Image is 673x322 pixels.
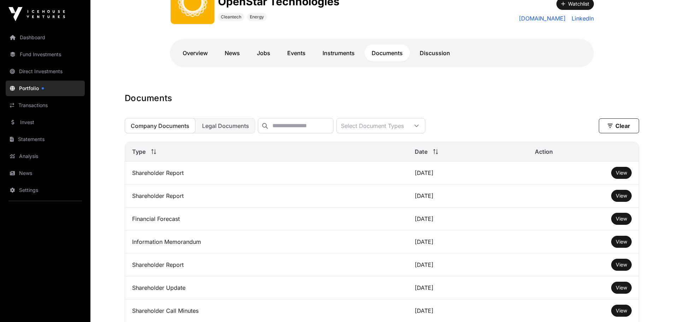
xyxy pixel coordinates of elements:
[519,14,566,23] a: [DOMAIN_NAME]
[569,14,594,23] a: LinkedIn
[218,45,247,62] a: News
[616,193,627,199] span: View
[408,276,527,299] td: [DATE]
[6,64,85,79] a: Direct Investments
[611,190,632,202] button: View
[125,118,195,133] button: Company Documents
[616,169,627,176] a: View
[638,288,673,322] iframe: Chat Widget
[415,147,427,156] span: Date
[337,118,408,133] div: Select Document Types
[535,147,553,156] span: Action
[125,185,408,207] td: Shareholder Report
[408,185,527,207] td: [DATE]
[125,162,408,185] td: Shareholder Report
[616,261,627,268] a: View
[6,148,85,164] a: Analysis
[132,147,146,156] span: Type
[176,45,215,62] a: Overview
[408,207,527,230] td: [DATE]
[408,162,527,185] td: [DATE]
[6,165,85,181] a: News
[221,14,241,20] span: Cleantech
[250,14,264,20] span: Energy
[6,182,85,198] a: Settings
[8,7,65,21] img: Icehouse Ventures Logo
[611,236,632,248] button: View
[176,45,588,62] nav: Tabs
[280,45,313,62] a: Events
[6,47,85,62] a: Fund Investments
[315,45,362,62] a: Instruments
[616,239,627,245] span: View
[599,118,639,133] button: Clear
[413,45,457,62] a: Discussion
[611,167,632,179] button: View
[616,285,627,291] span: View
[125,207,408,230] td: Financial Forecast
[408,230,527,253] td: [DATE]
[365,45,410,62] a: Documents
[131,122,189,129] span: Company Documents
[408,253,527,276] td: [DATE]
[250,45,277,62] a: Jobs
[616,308,627,314] span: View
[125,230,408,253] td: Information Memorandum
[616,216,627,222] span: View
[616,284,627,291] a: View
[6,81,85,96] a: Portfolio
[611,282,632,294] button: View
[125,276,408,299] td: Shareholder Update
[611,259,632,271] button: View
[611,305,632,317] button: View
[616,215,627,222] a: View
[616,238,627,245] a: View
[611,213,632,225] button: View
[616,307,627,314] a: View
[202,122,249,129] span: Legal Documents
[6,30,85,45] a: Dashboard
[616,192,627,199] a: View
[616,170,627,176] span: View
[196,118,255,133] button: Legal Documents
[6,98,85,113] a: Transactions
[6,131,85,147] a: Statements
[616,262,627,268] span: View
[125,93,639,104] h1: Documents
[125,253,408,276] td: Shareholder Report
[6,115,85,130] a: Invest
